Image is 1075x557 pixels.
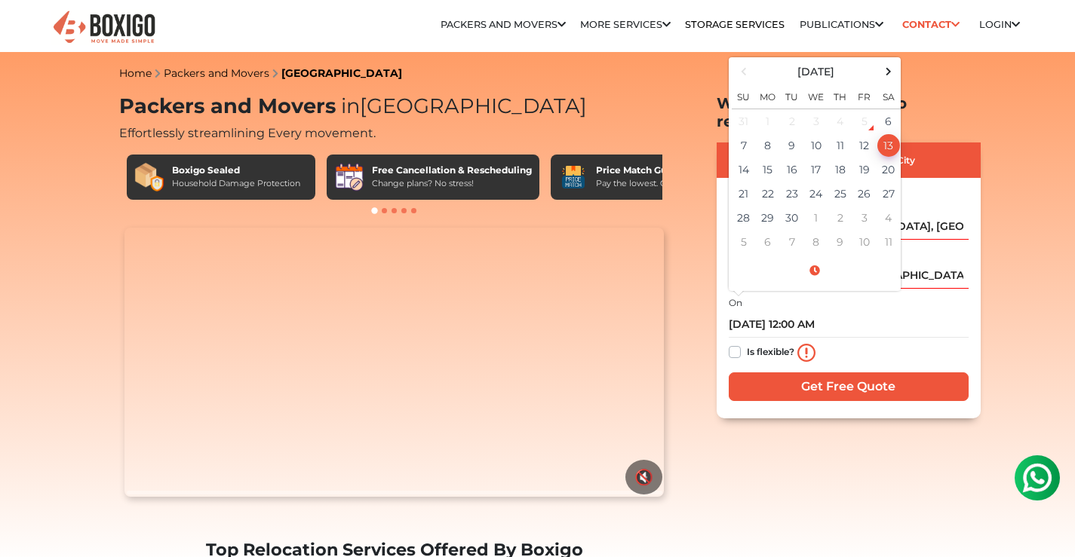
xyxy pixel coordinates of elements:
[747,343,794,359] label: Is flexible?
[596,164,711,177] div: Price Match Guarantee
[124,228,664,497] video: Your browser does not support the video tag.
[172,177,300,190] div: Household Damage Protection
[732,264,898,277] a: Select Time
[596,177,711,190] div: Pay the lowest. Guaranteed!
[15,15,45,45] img: whatsapp-icon.svg
[852,82,877,109] th: Fr
[336,93,587,118] span: [GEOGRAPHIC_DATA]
[334,162,364,192] img: Free Cancellation & Rescheduling
[733,61,754,81] span: Previous Month
[372,177,532,190] div: Change plans? No stress!
[729,311,969,338] input: Moving date
[441,19,566,30] a: Packers and Movers
[625,460,662,494] button: 🔇
[119,126,376,140] span: Effortlessly streamlining Every movement.
[164,66,269,80] a: Packers and Movers
[878,61,898,81] span: Next Month
[134,162,164,192] img: Boxigo Sealed
[119,66,152,80] a: Home
[341,93,360,118] span: in
[580,19,671,30] a: More services
[800,19,883,30] a: Publications
[877,82,901,109] th: Sa
[780,82,804,109] th: Tu
[898,13,965,36] a: Contact
[717,94,981,130] h2: Where are you going to relocate?
[172,164,300,177] div: Boxigo Sealed
[372,164,532,177] div: Free Cancellation & Rescheduling
[756,82,780,109] th: Mo
[685,19,785,30] a: Storage Services
[828,82,852,109] th: Th
[853,110,876,133] div: 5
[119,94,670,119] h1: Packers and Movers
[732,82,756,109] th: Su
[804,82,828,109] th: We
[729,372,969,401] input: Get Free Quote
[729,296,742,310] label: On
[979,19,1020,30] a: Login
[756,60,877,82] th: Select Month
[558,162,588,192] img: Price Match Guarantee
[281,66,402,80] a: [GEOGRAPHIC_DATA]
[797,344,815,362] img: info
[51,9,157,46] img: Boxigo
